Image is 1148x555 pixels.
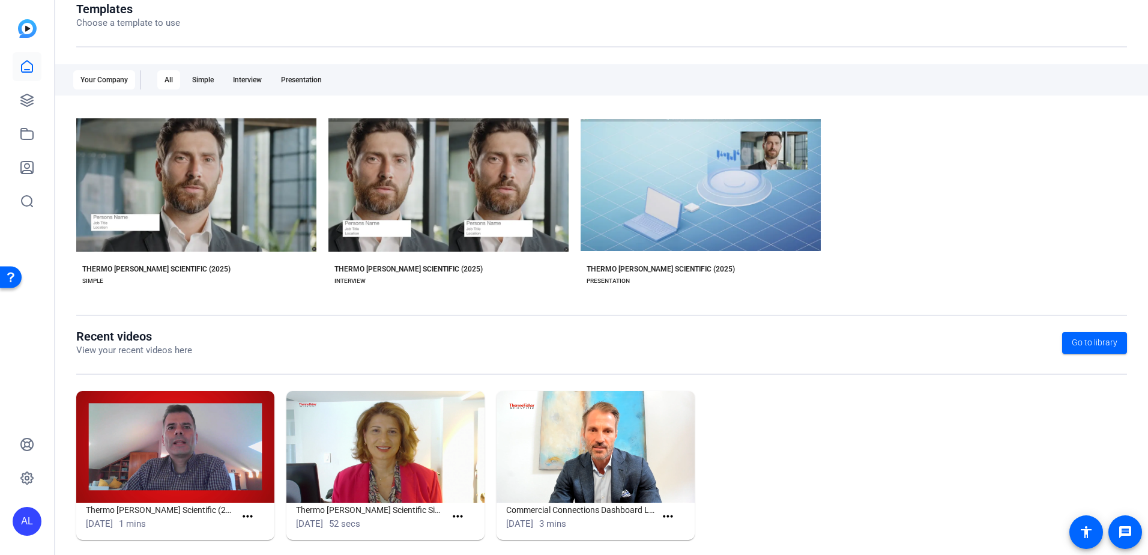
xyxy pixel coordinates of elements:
h1: Templates [76,2,180,16]
div: INTERVIEW [334,276,366,286]
div: AL [13,507,41,536]
img: blue-gradient.svg [18,19,37,38]
div: Presentation [274,70,329,89]
div: All [157,70,180,89]
h1: Recent videos [76,329,192,344]
span: 1 mins [119,518,146,529]
span: [DATE] [296,518,323,529]
h1: Commercial Connections Dashboard Launch [506,503,656,517]
div: PRESENTATION [587,276,630,286]
p: Choose a template to use [76,16,180,30]
span: Go to library [1072,336,1117,349]
mat-icon: more_horiz [660,509,675,524]
mat-icon: more_horiz [450,509,465,524]
a: Go to library [1062,332,1127,354]
div: Simple [185,70,221,89]
span: [DATE] [86,518,113,529]
mat-icon: accessibility [1079,525,1093,539]
div: THERMO [PERSON_NAME] SCIENTIFIC (2025) [587,264,735,274]
span: 3 mins [539,518,566,529]
mat-icon: more_horiz [240,509,255,524]
img: Thermo Fisher Scientific Simple (49769) [286,391,485,503]
h1: Thermo [PERSON_NAME] Scientific (2025) Simple (49066) [86,503,235,517]
div: THERMO [PERSON_NAME] SCIENTIFIC (2025) [82,264,231,274]
mat-icon: message [1118,525,1132,539]
div: Interview [226,70,269,89]
p: View your recent videos here [76,344,192,357]
div: THERMO [PERSON_NAME] SCIENTIFIC (2025) [334,264,483,274]
img: Commercial Connections Dashboard Launch [497,391,695,503]
div: Your Company [73,70,135,89]
span: 52 secs [329,518,360,529]
img: Thermo Fisher Scientific (2025) Simple (49066) [76,391,274,503]
span: [DATE] [506,518,533,529]
h1: Thermo [PERSON_NAME] Scientific Simple (49769) [296,503,446,517]
div: SIMPLE [82,276,103,286]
